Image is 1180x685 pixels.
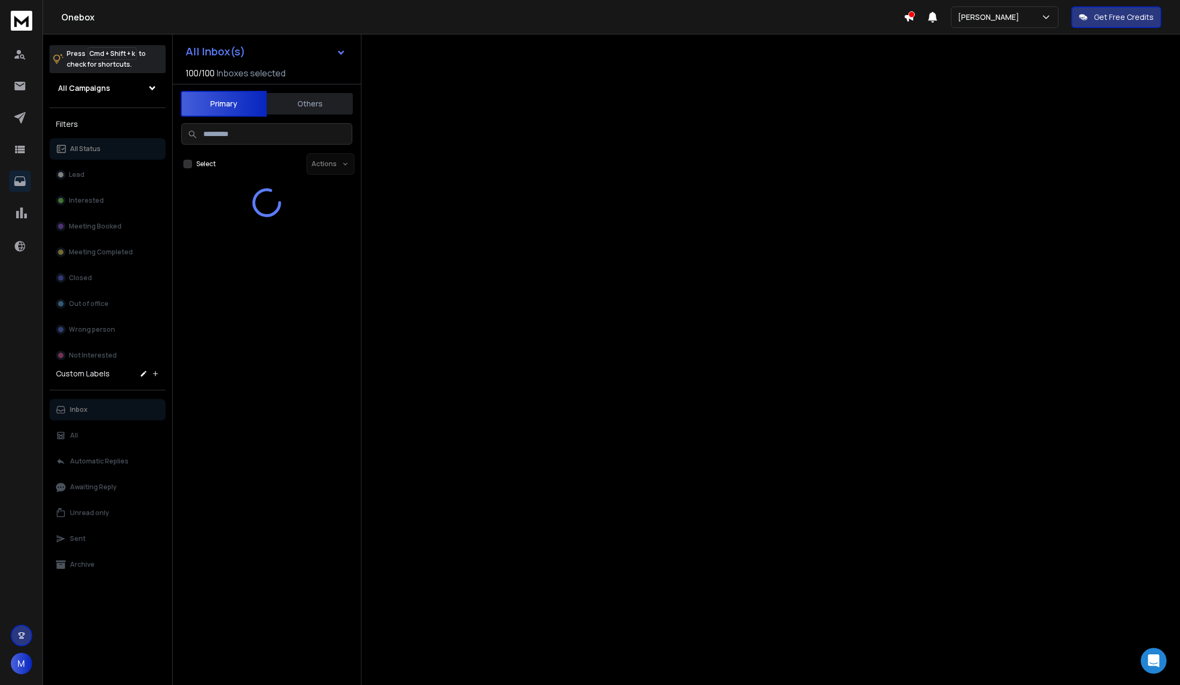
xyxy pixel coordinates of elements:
div: Open Intercom Messenger [1141,648,1167,674]
button: Others [267,92,353,116]
h1: Onebox [61,11,904,24]
button: M [11,653,32,674]
span: 100 / 100 [186,67,215,80]
p: Get Free Credits [1094,12,1154,23]
h3: Custom Labels [56,368,110,379]
h1: All Inbox(s) [186,46,245,57]
h3: Inboxes selected [217,67,286,80]
button: Get Free Credits [1071,6,1161,28]
img: logo [11,11,32,31]
button: All Campaigns [49,77,166,99]
p: [PERSON_NAME] [958,12,1023,23]
button: Primary [181,91,267,117]
h1: All Campaigns [58,83,110,94]
h3: Filters [49,117,166,132]
p: Press to check for shortcuts. [67,48,146,70]
span: Cmd + Shift + k [88,47,137,60]
label: Select [196,160,216,168]
button: All Inbox(s) [177,41,354,62]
